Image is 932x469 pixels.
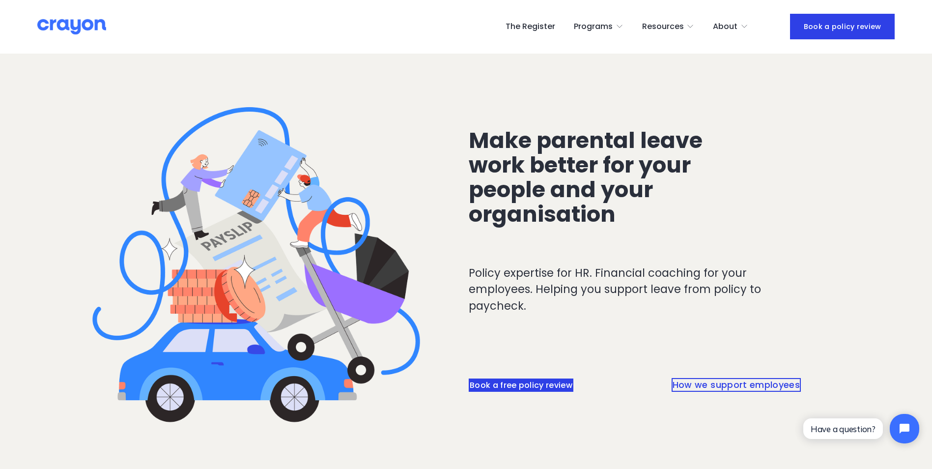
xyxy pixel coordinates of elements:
a: How we support employees [672,378,801,392]
a: The Register [506,19,555,34]
img: Crayon [37,18,106,35]
p: Policy expertise for HR. Financial coaching for your employees. Helping you support leave from po... [469,265,801,315]
a: Book a free policy review [469,379,573,392]
a: folder dropdown [574,19,623,34]
a: Book a policy review [790,14,895,39]
span: Make parental leave work better for your people and your organisation [469,125,707,230]
span: Programs [574,20,613,34]
span: About [713,20,737,34]
a: folder dropdown [642,19,695,34]
iframe: Tidio Chat [795,406,928,452]
a: folder dropdown [713,19,748,34]
span: Resources [642,20,684,34]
